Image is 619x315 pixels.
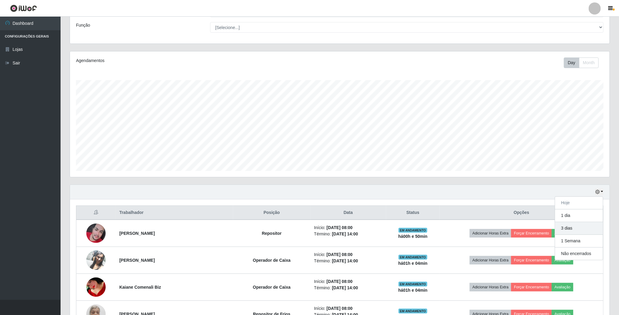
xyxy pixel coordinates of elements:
button: Avaliação [552,256,573,264]
li: Término: [314,285,382,291]
strong: há 00 h e 50 min [398,234,428,239]
strong: [PERSON_NAME] [119,231,155,236]
th: Posição [233,206,311,220]
span: EM ANDAMENTO [399,228,427,233]
img: 1735296854752.jpeg [86,224,106,243]
button: 1 Semana [555,235,603,248]
span: EM ANDAMENTO [399,282,427,287]
strong: há 01 h e 04 min [398,261,428,266]
span: EM ANDAMENTO [399,255,427,260]
li: Início: [314,251,382,258]
div: Toolbar with button groups [564,57,604,68]
button: Adicionar Horas Extra [470,229,511,238]
button: Hoje [555,197,603,209]
button: 3 dias [555,222,603,235]
th: Data [310,206,386,220]
li: Início: [314,305,382,312]
strong: há 01 h e 04 min [398,288,428,293]
time: [DATE] 08:00 [326,306,353,311]
th: Status [386,206,440,220]
button: Forçar Encerramento [511,256,552,264]
time: [DATE] 08:00 [326,225,353,230]
button: Month [579,57,599,68]
time: [DATE] 08:00 [326,252,353,257]
th: Trabalhador [116,206,233,220]
button: Forçar Encerramento [511,283,552,291]
span: EM ANDAMENTO [399,309,427,313]
button: Adicionar Horas Extra [470,256,511,264]
th: Opções [440,206,603,220]
strong: Kaiane Comenali Biz [119,285,161,290]
li: Início: [314,225,382,231]
li: Término: [314,231,382,237]
button: Avaliação [552,229,573,238]
strong: Operador de Caixa [253,258,291,263]
img: 1728657524685.jpeg [86,243,106,277]
button: 1 dia [555,209,603,222]
div: First group [564,57,599,68]
time: [DATE] 14:00 [332,285,358,290]
time: [DATE] 14:00 [332,258,358,263]
button: Não encerrados [555,248,603,260]
button: Adicionar Horas Extra [470,283,511,291]
time: [DATE] 14:00 [332,231,358,236]
button: Forçar Encerramento [511,229,552,238]
div: Agendamentos [76,57,290,64]
strong: Repositor [262,231,282,236]
button: Day [564,57,579,68]
button: Avaliação [552,283,573,291]
li: Término: [314,258,382,264]
strong: [PERSON_NAME] [119,258,155,263]
label: Função [76,22,90,28]
time: [DATE] 08:00 [326,279,353,284]
img: 1748055725506.jpeg [86,271,106,303]
strong: Operador de Caixa [253,285,291,290]
img: CoreUI Logo [10,5,37,12]
li: Início: [314,278,382,285]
